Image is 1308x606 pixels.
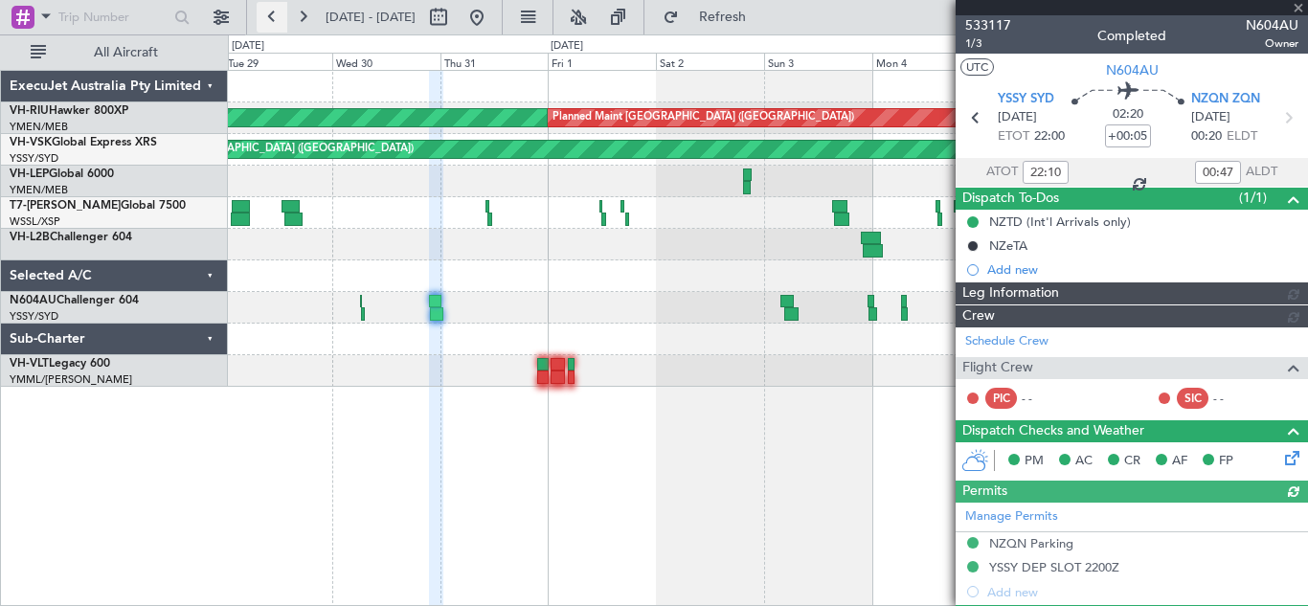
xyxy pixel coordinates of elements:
[332,53,440,70] div: Wed 30
[986,163,1018,182] span: ATOT
[10,232,132,243] a: VH-L2BChallenger 604
[112,135,414,164] div: Planned Maint [GEOGRAPHIC_DATA] ([GEOGRAPHIC_DATA])
[10,214,60,229] a: WSSL/XSP
[960,58,994,76] button: UTC
[656,53,764,70] div: Sat 2
[10,232,50,243] span: VH-L2B
[1113,105,1143,124] span: 02:20
[989,237,1027,254] div: NZeTA
[1239,188,1267,208] span: (1/1)
[10,295,139,306] a: N604AUChallenger 604
[10,309,58,324] a: YSSY/SYD
[1097,26,1166,46] div: Completed
[1227,127,1257,146] span: ELDT
[764,53,872,70] div: Sun 3
[998,127,1029,146] span: ETOT
[10,137,157,148] a: VH-VSKGlobal Express XRS
[1191,90,1260,109] span: NZQN ZQN
[50,46,202,59] span: All Aircraft
[21,37,208,68] button: All Aircraft
[10,372,132,387] a: YMML/[PERSON_NAME]
[1172,452,1187,471] span: AF
[1219,452,1233,471] span: FP
[962,188,1059,210] span: Dispatch To-Dos
[1191,108,1230,127] span: [DATE]
[1025,452,1044,471] span: PM
[551,38,583,55] div: [DATE]
[58,3,169,32] input: Trip Number
[10,151,58,166] a: YSSY/SYD
[10,295,56,306] span: N604AU
[987,261,1298,278] div: Add new
[548,53,656,70] div: Fri 1
[440,53,549,70] div: Thu 31
[553,103,854,132] div: Planned Maint [GEOGRAPHIC_DATA] ([GEOGRAPHIC_DATA])
[989,213,1131,230] div: NZTD (Int'l Arrivals only)
[965,35,1011,52] span: 1/3
[10,168,114,180] a: VH-LEPGlobal 6000
[683,11,763,24] span: Refresh
[10,358,110,370] a: VH-VLTLegacy 600
[962,420,1144,442] span: Dispatch Checks and Weather
[1246,163,1277,182] span: ALDT
[10,200,186,212] a: T7-[PERSON_NAME]Global 7500
[872,53,981,70] div: Mon 4
[10,105,128,117] a: VH-RIUHawker 800XP
[1191,127,1222,146] span: 00:20
[232,38,264,55] div: [DATE]
[224,53,332,70] div: Tue 29
[10,168,49,180] span: VH-LEP
[654,2,769,33] button: Refresh
[1075,452,1093,471] span: AC
[326,9,416,26] span: [DATE] - [DATE]
[1246,15,1298,35] span: N604AU
[965,15,1011,35] span: 533117
[10,358,49,370] span: VH-VLT
[10,183,68,197] a: YMEN/MEB
[1124,452,1140,471] span: CR
[10,120,68,134] a: YMEN/MEB
[10,137,52,148] span: VH-VSK
[1034,127,1065,146] span: 22:00
[1106,60,1159,80] span: N604AU
[1246,35,1298,52] span: Owner
[998,108,1037,127] span: [DATE]
[998,90,1054,109] span: YSSY SYD
[10,200,121,212] span: T7-[PERSON_NAME]
[10,105,49,117] span: VH-RIU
